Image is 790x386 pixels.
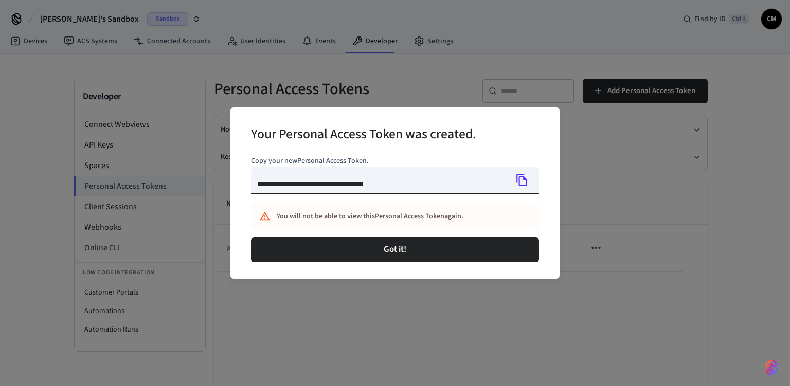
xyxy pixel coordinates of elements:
p: Copy your new Personal Access Token . [251,156,539,167]
button: Copy [511,169,533,191]
h2: Your Personal Access Token was created. [251,120,476,151]
button: Got it! [251,237,539,262]
div: You will not be able to view this Personal Access Token again. [277,207,494,226]
img: SeamLogoGradient.69752ec5.svg [765,359,778,376]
